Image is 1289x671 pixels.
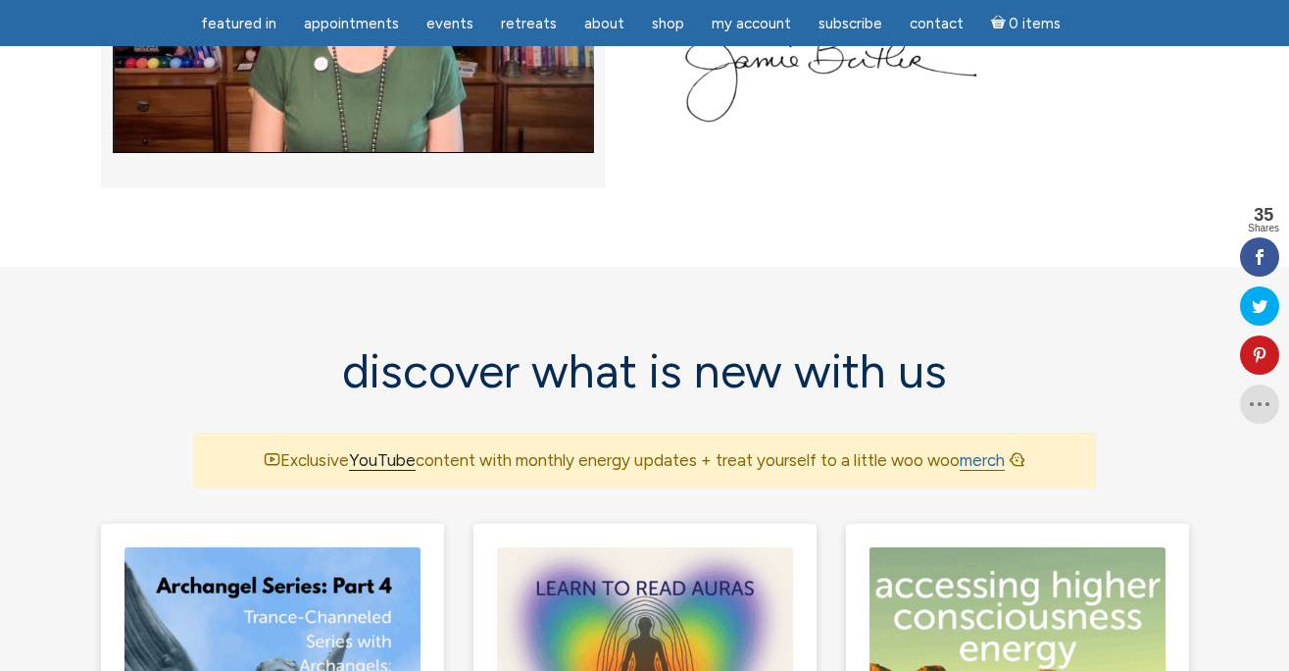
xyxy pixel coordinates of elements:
span: Shares [1248,224,1279,233]
span: Events [426,15,473,32]
a: YouTube [349,450,416,471]
span: Subscribe [818,15,882,32]
span: Retreats [501,15,557,32]
a: merch [960,450,1005,471]
a: About [572,5,636,43]
span: 0 items [1009,17,1061,31]
a: Events [415,5,485,43]
span: Appointments [304,15,399,32]
a: Cart0 items [979,3,1073,43]
a: My Account [700,5,803,43]
a: Appointments [292,5,411,43]
a: featured in [189,5,288,43]
span: Contact [910,15,964,32]
span: My Account [712,15,791,32]
span: 35 [1248,206,1279,224]
a: Subscribe [807,5,894,43]
span: Shop [652,15,684,32]
span: About [584,15,624,32]
a: Contact [898,5,975,43]
h2: discover what is new with us [194,345,1096,397]
a: Shop [640,5,696,43]
div: Exclusive content with monthly energy updates + treat yourself to a little woo woo [194,433,1096,489]
a: Retreats [489,5,569,43]
i: Cart [991,15,1010,32]
span: featured in [201,15,276,32]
